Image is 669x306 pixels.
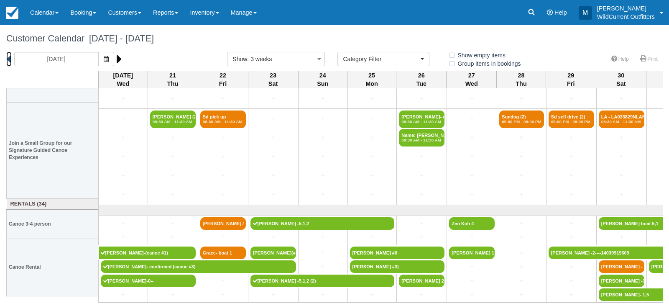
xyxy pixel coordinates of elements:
em: 08:30 AM - 11:30 AM [401,119,442,124]
a: + [449,262,495,271]
a: + [449,115,495,123]
a: + [449,190,495,199]
a: + [150,134,196,142]
a: [PERSON_NAME] #0 [350,247,445,259]
th: 28 Thu [497,71,546,88]
a: [PERSON_NAME]-0-- [101,275,196,287]
th: 26 Tue [396,71,447,88]
span: Help [554,9,567,16]
a: Zen Koh 4 [449,217,495,230]
th: 30 Sat [596,71,646,88]
a: + [499,276,544,285]
i: Help [547,10,553,15]
a: + [399,233,444,242]
a: [PERSON_NAME] 1 [449,247,495,259]
a: + [399,219,444,228]
a: Rentals (34) [9,200,97,208]
a: + [350,290,395,299]
a: + [150,290,196,299]
a: LA - LA033829NLAN (2)08:30 AM - 11:30 AM [599,111,644,128]
a: Grace- boat 1 [200,247,246,259]
th: 21 Thu [148,71,198,88]
a: + [449,290,495,299]
a: + [599,233,644,242]
p: [PERSON_NAME] [597,4,655,13]
button: Show: 3 weeks [227,52,325,66]
a: + [549,290,594,299]
a: + [301,94,345,103]
a: + [200,276,246,285]
em: 08:30 AM - 11:30 AM [601,119,642,124]
a: Name: [PERSON_NAME][MEDICAL_DATA]08:30 AM - 11:30 AM [399,129,444,147]
a: + [150,219,196,228]
a: + [250,115,296,123]
span: : 3 weeks [247,56,272,62]
a: [PERSON_NAME] -5,1,2 [250,217,395,230]
a: + [101,219,146,228]
a: + [499,233,544,242]
a: + [599,171,644,180]
a: + [350,94,395,103]
th: 24 Sun [298,71,347,88]
a: + [350,134,395,142]
a: [PERSON_NAME]- confirmed (canoe #3) [101,260,296,273]
a: Sd pick up08:30 AM - 11:30 AM [200,111,246,128]
a: Sd self drive (2)05:00 PM - 08:00 PM [549,111,594,128]
a: + [301,233,345,242]
a: + [599,134,644,142]
a: + [301,249,345,257]
a: Sundog (2)05:00 PM - 08:00 PM [499,111,544,128]
a: + [301,290,345,299]
a: + [301,262,345,271]
a: + [301,171,345,180]
a: + [350,152,395,161]
span: Category Filter [343,55,419,63]
a: + [250,171,296,180]
a: + [200,152,246,161]
button: Category Filter [337,52,429,66]
a: + [449,233,495,242]
a: [PERSON_NAME] -0- [599,275,644,287]
span: Group items in bookings [448,60,528,66]
a: + [549,134,594,142]
th: 29 Fri [546,71,596,88]
a: + [150,171,196,180]
a: + [250,152,296,161]
a: + [350,115,395,123]
th: 27 Wed [447,71,497,88]
a: [PERSON_NAME] #3) [350,260,445,273]
a: + [101,190,146,199]
a: + [250,233,296,242]
a: + [150,94,196,103]
a: + [499,262,544,271]
a: + [399,190,444,199]
h1: Customer Calendar [6,33,663,44]
img: checkfront-main-nav-mini-logo.png [6,7,18,19]
a: + [200,94,246,103]
a: [PERSON_NAME] 2 [399,275,444,287]
a: + [449,276,495,285]
a: + [101,152,146,161]
a: + [499,152,544,161]
th: 22 Fri [198,71,248,88]
a: + [200,134,246,142]
a: + [101,134,146,142]
a: [PERSON_NAME] - big b [599,260,644,273]
em: 08:30 AM - 11:30 AM [401,138,442,143]
a: + [101,290,146,299]
a: + [499,290,544,299]
a: + [549,276,594,285]
th: Canoe 3-4 person [7,209,99,239]
a: [PERSON_NAME](#0) [250,247,296,259]
div: M [579,6,592,20]
a: + [399,152,444,161]
a: + [449,152,495,161]
a: + [499,94,544,103]
a: + [200,171,246,180]
a: + [250,134,296,142]
a: + [549,190,594,199]
a: + [350,233,395,242]
a: + [499,249,544,257]
a: + [301,152,345,161]
a: [PERSON_NAME]- confir (2)08:30 AM - 11:30 AM [399,111,444,128]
